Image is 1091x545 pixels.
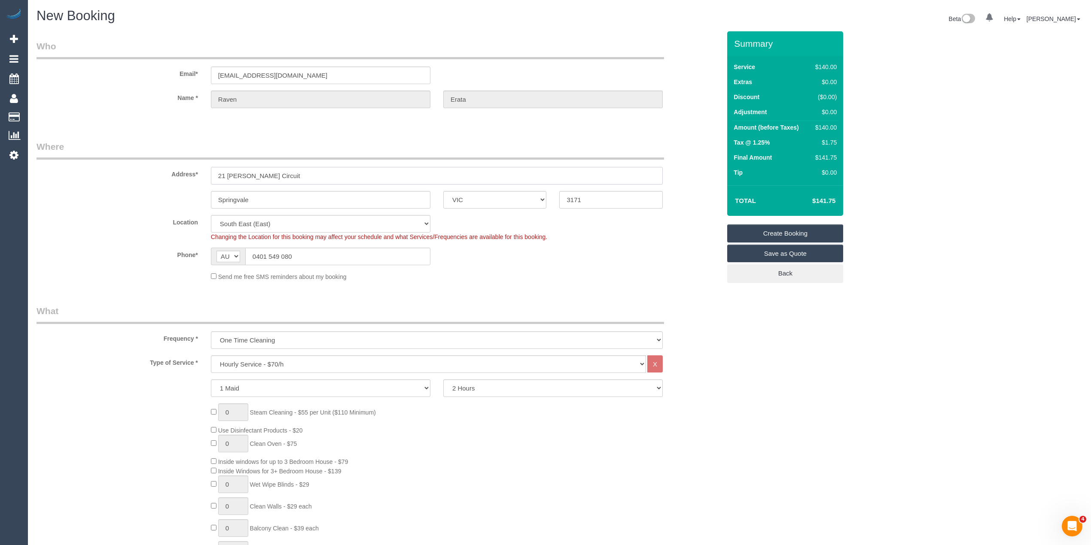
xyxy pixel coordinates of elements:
div: $0.00 [812,108,837,116]
label: Amount (before Taxes) [734,123,798,132]
a: Beta [949,15,975,22]
div: ($0.00) [812,93,837,101]
a: Save as Quote [727,245,843,263]
label: Location [30,215,204,227]
input: First Name* [211,91,430,108]
img: Automaid Logo [5,9,22,21]
label: Email* [30,67,204,78]
span: 4 [1079,516,1086,523]
div: $0.00 [812,168,837,177]
label: Adjustment [734,108,767,116]
label: Tip [734,168,743,177]
label: Frequency * [30,331,204,343]
div: $1.75 [812,138,837,147]
input: Suburb* [211,191,430,209]
span: Use Disinfectant Products - $20 [218,427,303,434]
a: Help [1004,15,1021,22]
span: Send me free SMS reminders about my booking [218,273,347,280]
input: Last Name* [443,91,663,108]
span: Wet Wipe Blinds - $29 [250,481,309,488]
label: Phone* [30,248,204,259]
span: New Booking [37,8,115,23]
a: Create Booking [727,224,843,242]
input: Email* [211,67,430,84]
span: Clean Walls - $29 each [250,503,312,510]
img: New interface [961,14,975,25]
input: Post Code* [559,191,663,209]
legend: What [37,305,664,324]
iframe: Intercom live chat [1062,516,1082,536]
div: $141.75 [812,153,837,162]
label: Name * [30,91,204,102]
span: Changing the Location for this booking may affect your schedule and what Services/Frequencies are... [211,233,547,240]
div: $140.00 [812,123,837,132]
label: Tax @ 1.25% [734,138,770,147]
span: Steam Cleaning - $55 per Unit ($110 Minimum) [250,409,376,416]
h3: Summary [734,39,839,48]
label: Final Amount [734,153,772,162]
label: Service [734,63,755,71]
legend: Who [37,40,664,59]
label: Type of Service * [30,355,204,367]
span: Inside Windows for 3+ Bedroom House - $139 [218,468,341,475]
span: Clean Oven - $75 [250,440,297,447]
a: Back [727,264,843,282]
span: Inside windows for up to 3 Bedroom House - $79 [218,458,348,465]
label: Discount [734,93,759,101]
legend: Where [37,140,664,160]
a: [PERSON_NAME] [1027,15,1080,22]
strong: Total [735,197,756,204]
div: $140.00 [812,63,837,71]
label: Address* [30,167,204,179]
label: Extras [734,78,752,86]
input: Phone* [245,248,430,265]
h4: $141.75 [786,197,835,205]
span: Balcony Clean - $39 each [250,525,319,532]
div: $0.00 [812,78,837,86]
